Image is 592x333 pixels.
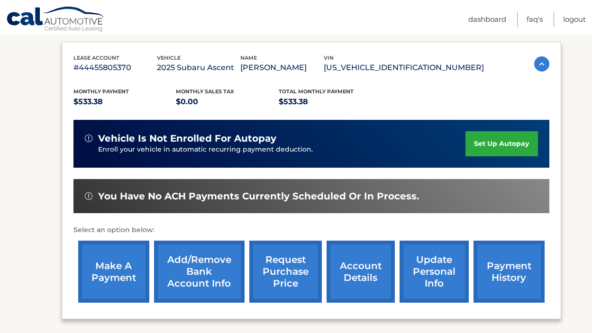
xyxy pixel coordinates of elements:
[563,11,586,27] a: Logout
[6,6,106,34] a: Cal Automotive
[279,95,382,108] p: $533.38
[85,135,92,142] img: alert-white.svg
[534,56,549,72] img: accordion-active.svg
[279,88,354,95] span: Total Monthly Payment
[157,61,240,74] p: 2025 Subaru Ascent
[98,190,419,202] span: You have no ACH payments currently scheduled or in process.
[154,241,245,303] a: Add/Remove bank account info
[468,11,506,27] a: Dashboard
[157,54,181,61] span: vehicle
[73,61,157,74] p: #44455805370
[400,241,469,303] a: update personal info
[73,95,176,108] p: $533.38
[324,54,334,61] span: vin
[98,144,466,155] p: Enroll your vehicle in automatic recurring payment deduction.
[324,61,484,74] p: [US_VEHICLE_IDENTIFICATION_NUMBER]
[176,95,279,108] p: $0.00
[176,88,234,95] span: Monthly sales Tax
[327,241,395,303] a: account details
[474,241,545,303] a: payment history
[465,131,537,156] a: set up autopay
[78,241,149,303] a: make a payment
[527,11,543,27] a: FAQ's
[249,241,322,303] a: request purchase price
[98,133,276,144] span: vehicle is not enrolled for autopay
[240,61,324,74] p: [PERSON_NAME]
[73,54,119,61] span: lease account
[240,54,257,61] span: name
[73,225,549,236] p: Select an option below:
[85,192,92,200] img: alert-white.svg
[73,88,129,95] span: Monthly Payment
